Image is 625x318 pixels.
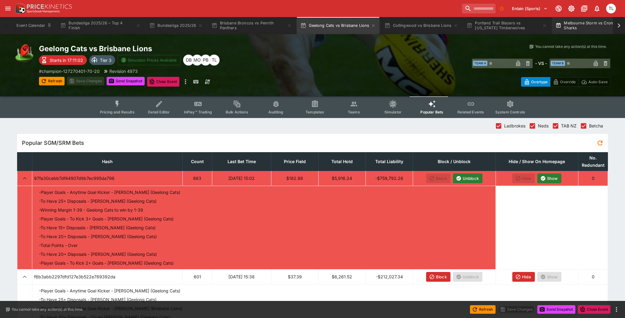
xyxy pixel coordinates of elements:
[579,3,590,14] button: Documentation
[531,79,548,85] p: Overtype
[39,44,325,53] h2: Copy To Clipboard
[271,171,318,186] td: $182.98
[57,17,144,34] button: Bundesliga 2025/26 – Top 4 Finish
[19,173,30,184] button: expand row
[226,110,248,114] span: Bulk Actions
[578,77,610,87] button: Auto-Save
[318,152,365,171] th: Total Hold
[200,55,211,66] div: Peter Bishop
[183,152,212,171] th: Count
[560,79,576,85] p: Override
[39,260,174,266] p: - Player Goals - To Kick 2+ Goals - [PERSON_NAME] (Geelong Cats)
[521,77,550,87] button: Overtype
[473,61,487,66] span: Team A
[192,55,203,66] div: Matthew Oliver
[366,152,413,171] th: Total Liability
[591,3,602,14] button: Notifications
[15,44,34,63] img: australian_rules.png
[606,4,616,13] div: Trent Lewis
[497,4,507,13] button: No Bookmarks
[580,175,606,181] p: 0
[208,17,295,34] button: Brisbane Broncos vs Penrith Panthers
[183,269,212,284] td: 601
[297,17,380,34] button: Geelong Cats vs Brisbane Lions
[271,269,318,284] td: $37.39
[12,307,83,312] p: You cannot take any action(s) at this time.
[566,3,577,14] button: Toggle light/dark mode
[39,189,180,195] p: - Player Goals - Anytime Goal Kicker - [PERSON_NAME] (Geelong Cats)
[39,251,157,257] p: - To Have 20+ Disposals - [PERSON_NAME] (Geelong Cats)
[147,77,180,87] button: Close Event
[535,44,607,49] p: You cannot take any action(s) at this time.
[508,4,551,13] button: Select Tenant
[470,305,496,314] button: Refresh
[212,171,271,186] td: [DATE] 15:02
[348,110,360,114] span: Teams
[39,233,157,240] p: - To Have 20+ Disposals - [PERSON_NAME] (Geelong Cats)
[604,2,618,15] button: Trent Lewis
[209,55,220,66] div: Trent Lewis
[39,77,65,85] button: Refresh
[268,110,283,114] span: Auditing
[580,273,606,280] p: 0
[420,110,443,114] span: Popular Bets
[537,305,575,314] button: Send Snapshot
[13,17,55,34] button: Event Calendar
[182,77,189,87] button: more
[381,17,462,34] button: Collingwood vs Brisbane Lions
[39,216,174,222] p: - Player Goals - To Kick 3+ Goals - [PERSON_NAME] (Geelong Cats)
[212,269,271,284] td: [DATE] 15:38
[589,123,603,129] span: Betcha
[463,17,551,34] button: Portland Trail Blazers vs [US_STATE] Timberwolves
[27,10,60,13] img: Sportsbook Management
[578,305,610,314] button: Close Event
[578,152,608,171] th: No. Redundant
[183,55,194,66] div: Dylan Brown
[271,152,318,171] th: Price Field
[39,224,156,231] p: - To Have 15+ Disposals - [PERSON_NAME] (Geelong Cats)
[550,77,578,87] button: Override
[50,57,83,63] p: Starts in 17:11:02
[212,152,271,171] th: Last Bet Time
[118,55,181,65] button: Simulator Prices Available
[551,61,565,66] span: Team B
[107,77,145,85] button: Send Snapshot
[535,60,547,66] h6: - VS -
[183,171,212,186] td: 663
[39,242,78,248] p: - Total Points - Over
[32,152,183,171] th: Hash
[496,152,578,171] th: Hide / Show On Homepage
[32,269,183,284] td: f6b3abb2297dfd127e3b522e769392da
[366,269,413,284] td: -$212,027.34
[457,110,484,114] span: Related Events
[318,269,365,284] td: $6,261.52
[453,173,482,183] button: Unblock
[561,123,577,129] span: TAB NZ
[495,110,525,114] span: System Controls
[146,17,207,34] button: Bundesliga 2025/26
[148,110,170,114] span: Detail Editor
[426,272,450,282] button: Block
[109,68,138,74] p: Revision 4973
[95,96,530,118] div: Event type filters
[39,207,143,213] p: - Winning Margin 1-39 - Geelong Cats to win by 1-39
[39,288,180,294] p: - Player Goals - Anytime Goal Kicker - [PERSON_NAME] (Geelong Cats)
[384,110,401,114] span: Simulator
[39,296,157,303] p: - To Have 25+ Disposals - [PERSON_NAME] (Geelong Cats)
[366,171,413,186] td: -$759,792.26
[512,272,535,282] button: Hide
[462,4,496,13] input: search
[39,68,100,74] p: Copy To Clipboard
[22,139,595,146] span: Popular SGM/SRM Bets
[553,3,564,14] button: Connected to PK
[184,110,212,114] span: InPlay™ Trading
[588,79,608,85] p: Auto-Save
[32,171,183,186] td: 87fa30cebb7df44907d9b7ec995da796
[537,173,562,183] button: Show
[13,2,26,15] img: PriceKinetics Logo
[2,3,13,14] button: open drawer
[100,110,135,114] span: Pricing and Results
[504,123,525,129] span: Ladbrokes
[318,171,365,186] td: $5,916.24
[19,271,30,282] button: expand row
